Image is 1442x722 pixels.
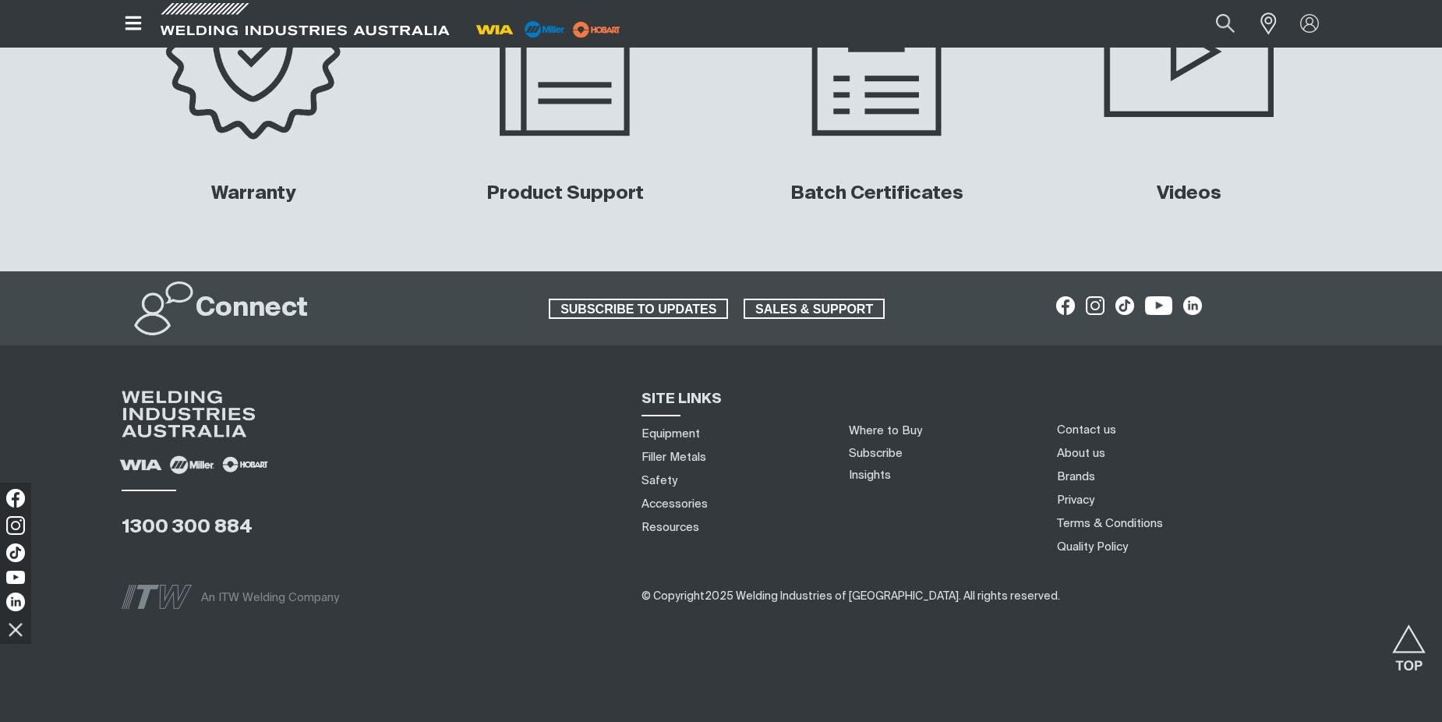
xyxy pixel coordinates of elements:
a: Batch Certificates [790,184,963,203]
a: Warranty [211,184,296,203]
a: 1300 300 884 [122,518,253,536]
a: Resources [641,519,699,536]
span: ​​​​​​​​​​​​​​​​​​ ​​​​​​ [641,590,1060,602]
a: Videos [1157,184,1221,203]
a: Contact us [1057,422,1116,438]
a: Quality Policy [1057,539,1128,555]
button: Search products [1199,6,1252,41]
nav: Sitemap [635,422,830,539]
a: About us [1057,445,1105,462]
a: miller [568,23,625,35]
img: LinkedIn [6,593,25,611]
a: Safety [641,472,677,489]
img: Instagram [6,516,25,535]
button: Scroll to top [1391,625,1426,660]
span: SITE LINKS [641,392,722,406]
h2: Connect [196,292,308,326]
a: Accessories [641,496,708,512]
input: Product name or item number... [1179,6,1252,41]
a: Privacy [1057,492,1094,508]
a: Where to Buy [849,425,922,437]
img: hide socials [2,616,29,642]
span: An ITW Welding Company [201,592,339,603]
a: Equipment [641,426,700,442]
span: SUBSCRIBE TO UPDATES [550,299,726,319]
a: Terms & Conditions [1057,515,1163,532]
nav: Footer [1051,418,1349,558]
img: YouTube [6,571,25,584]
span: © Copyright 2025 Welding Industries of [GEOGRAPHIC_DATA] . All rights reserved. [641,591,1060,602]
a: Product Support [486,184,644,203]
img: Facebook [6,489,25,508]
a: Subscribe [849,448,903,459]
img: TikTok [6,543,25,562]
a: Insights [849,469,891,481]
img: miller [568,18,625,41]
span: SALES & SUPPORT [745,299,883,319]
a: Brands [1057,469,1095,485]
a: SALES & SUPPORT [744,299,885,319]
a: Filler Metals [641,449,706,465]
a: SUBSCRIBE TO UPDATES [549,299,728,319]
